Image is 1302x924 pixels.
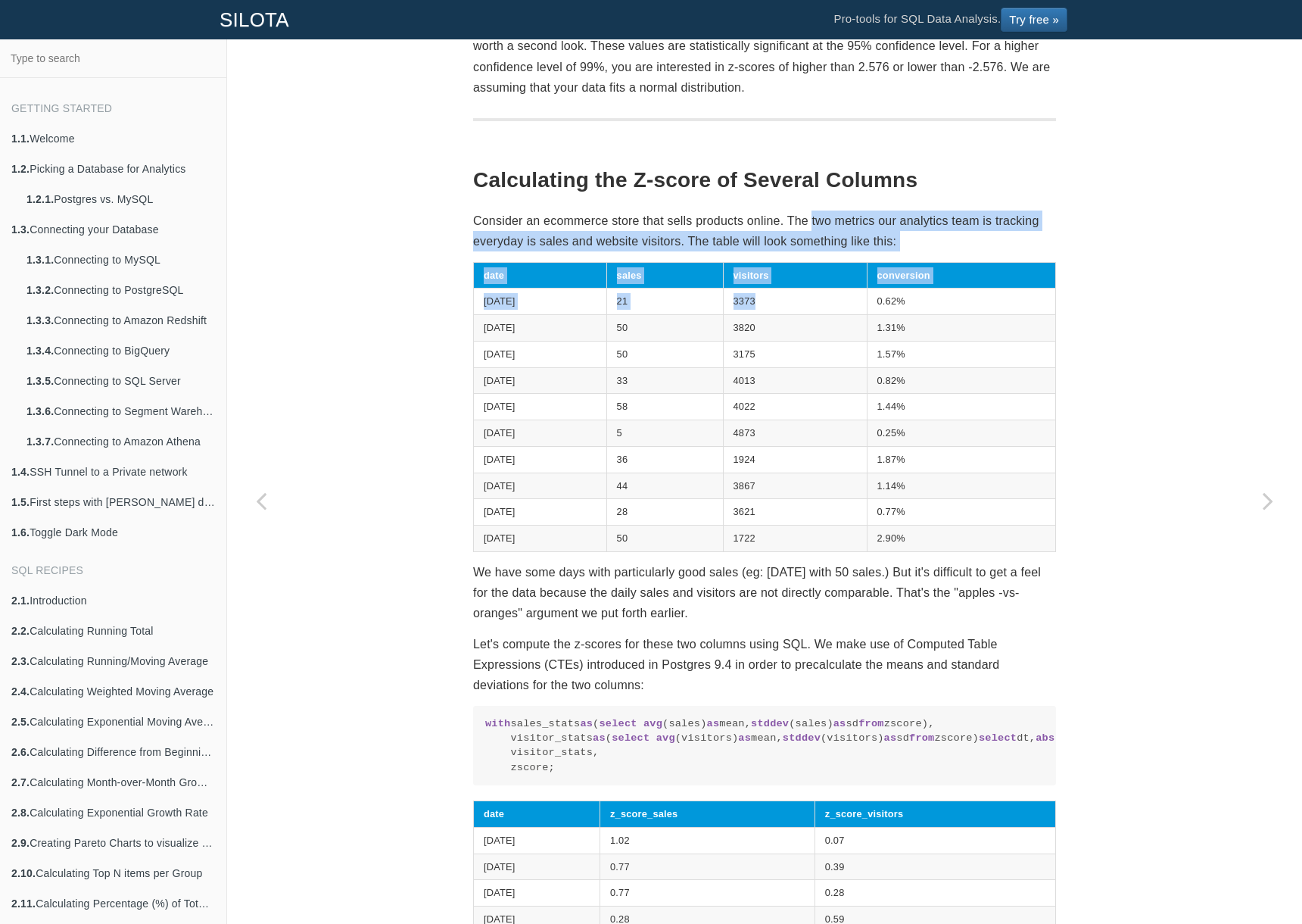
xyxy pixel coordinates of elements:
[723,446,867,473] td: 1924
[11,625,30,637] b: 2.2.
[867,289,1055,315] td: 0.62%
[11,223,30,236] b: 1.3.
[474,827,600,854] td: [DATE]
[474,420,607,447] td: [DATE]
[909,732,934,744] span: from
[474,446,607,473] td: [DATE]
[11,466,30,478] b: 1.4.
[11,595,30,607] b: 2.1.
[26,254,54,266] b: 1.3.1.
[11,496,30,508] b: 1.5.
[26,375,54,387] b: 1.3.5.
[656,732,675,744] span: avg
[474,341,607,367] td: [DATE]
[15,336,226,366] a: 1.3.4.Connecting to BigQuery
[11,746,30,758] b: 2.6.
[15,305,226,336] a: 1.3.3.Connecting to Amazon Redshift
[600,827,815,854] td: 1.02
[606,367,723,394] td: 33
[643,718,662,729] span: avg
[606,499,723,526] td: 28
[11,867,36,879] b: 2.10.
[738,732,751,744] span: as
[751,718,789,729] span: stddev
[723,499,867,526] td: 3621
[593,732,606,744] span: as
[15,426,226,457] a: 1.3.7.Connecting to Amazon Athena
[26,193,54,205] b: 1.2.1.
[858,718,883,729] span: from
[485,718,510,729] span: with
[867,341,1055,367] td: 1.57%
[723,394,867,420] td: 4022
[606,341,723,367] td: 50
[815,801,1055,828] th: z_score_visitors
[867,446,1055,473] td: 1.87%
[723,289,867,315] td: 3373
[723,315,867,342] td: 3820
[11,133,30,145] b: 1.1.
[11,685,30,698] b: 2.4.
[1226,848,1284,906] iframe: Drift Widget Chat Controller
[474,289,607,315] td: [DATE]
[5,44,222,73] input: Type to search
[723,420,867,447] td: 4873
[867,262,1055,289] th: conversion
[15,184,226,214] a: 1.2.1.Postgres vs. MySQL
[867,367,1055,394] td: 0.82%
[474,473,607,499] td: [DATE]
[723,341,867,367] td: 3175
[783,732,821,744] span: stddev
[15,275,226,305] a: 1.3.2.Connecting to PostgreSQL
[474,526,607,552] td: [DATE]
[473,634,1056,696] p: Let's compute the z-scores for these two columns using SQL. We make use of Computed Table Express...
[11,897,36,910] b: 2.11.
[11,655,30,667] b: 2.3.
[612,732,649,744] span: select
[867,394,1055,420] td: 1.44%
[979,732,1017,744] span: select
[474,854,600,880] td: [DATE]
[11,837,30,849] b: 2.9.
[474,394,607,420] td: [DATE]
[606,315,723,342] td: 50
[473,169,1056,192] h2: Calculating the Z-score of Several Columns
[11,163,30,175] b: 1.2.
[867,473,1055,499] td: 1.14%
[26,314,54,326] b: 1.3.3.
[473,15,1056,98] p: It is generally accepted that z-scores lower than -1.96 or higher than 1.96 to be outliers, or at...
[606,262,723,289] th: sales
[15,245,226,275] a: 1.3.1.Connecting to MySQL
[473,211,1056,251] p: Consider an ecommerce store that sells products online. The two metrics our analytics team is tra...
[600,801,815,828] th: z_score_sales
[474,880,600,907] td: [DATE]
[723,367,867,394] td: 4013
[26,345,54,357] b: 1.3.4.
[815,854,1055,880] td: 0.39
[707,718,720,729] span: as
[818,1,1082,39] li: Pro-tools for SQL Data Analysis.
[208,1,301,39] a: SILOTA
[606,289,723,315] td: 21
[15,396,226,426] a: 1.3.6.Connecting to Segment Warehouse
[1234,77,1302,924] a: Next page: Calculating Linear Regression Coefficients
[11,716,30,728] b: 2.5.
[723,526,867,552] td: 1722
[815,880,1055,907] td: 0.28
[723,473,867,499] td: 3867
[11,807,30,819] b: 2.8.
[473,562,1056,624] p: We have some days with particularly good sales (eg: [DATE] with 50 sales.) But it's difficult to ...
[474,499,607,526] td: [DATE]
[606,420,723,447] td: 5
[606,446,723,473] td: 36
[26,435,54,448] b: 1.3.7.
[485,716,1044,776] code: sales_stats ( (sales) mean, (sales) sd zscore), visitor_stats ( (visitors) mean, (visitors) sd zs...
[474,801,600,828] th: date
[815,827,1055,854] td: 0.07
[474,367,607,394] td: [DATE]
[600,880,815,907] td: 0.77
[867,315,1055,342] td: 1.31%
[867,526,1055,552] td: 2.90%
[833,718,846,729] span: as
[723,262,867,289] th: visitors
